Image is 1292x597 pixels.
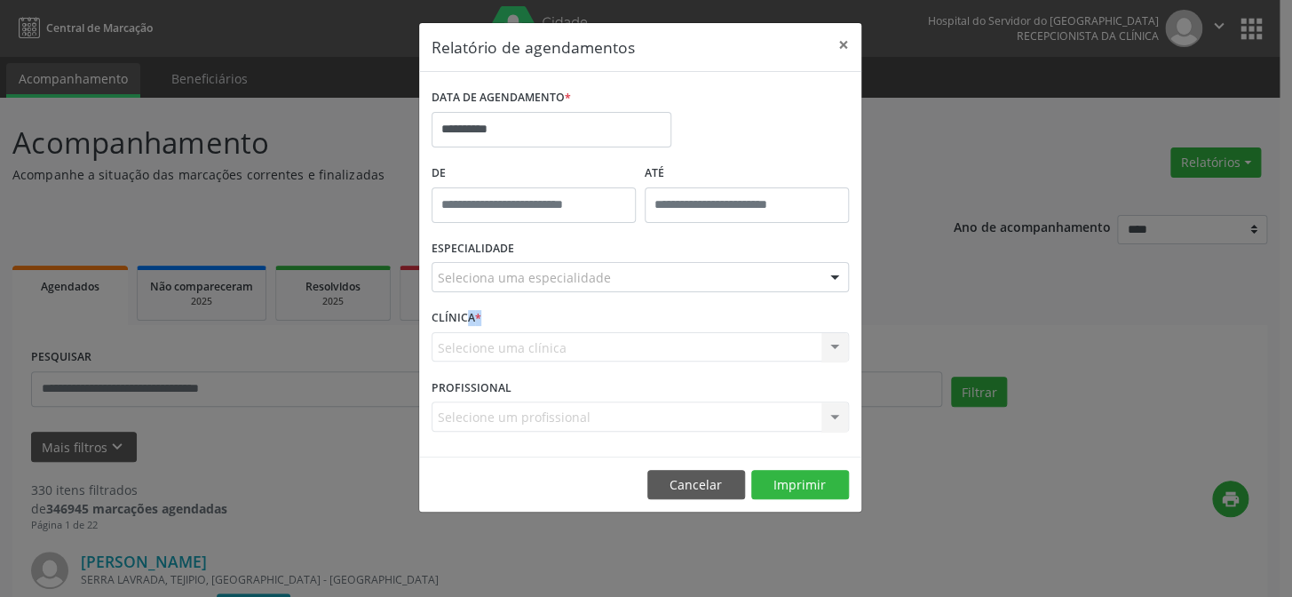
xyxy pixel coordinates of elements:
label: PROFISSIONAL [432,374,511,402]
h5: Relatório de agendamentos [432,36,635,59]
label: De [432,160,636,187]
button: Imprimir [751,470,849,500]
label: DATA DE AGENDAMENTO [432,84,571,112]
button: Close [826,23,861,67]
button: Cancelar [647,470,745,500]
label: ATÉ [645,160,849,187]
label: CLÍNICA [432,305,481,332]
label: ESPECIALIDADE [432,235,514,263]
span: Seleciona uma especialidade [438,268,611,287]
